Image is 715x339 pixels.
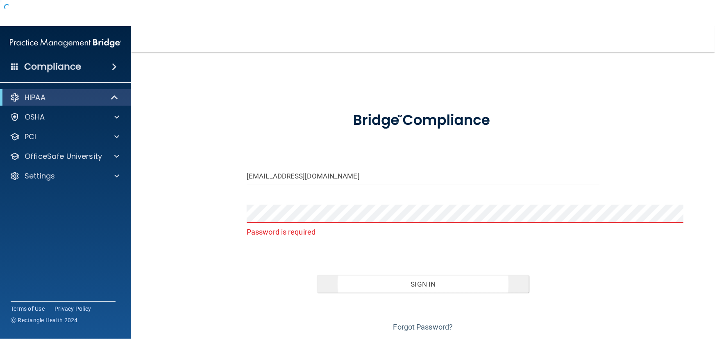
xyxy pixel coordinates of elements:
a: PCI [10,132,119,142]
a: HIPAA [10,93,119,102]
a: Terms of Use [11,305,45,313]
a: Settings [10,171,119,181]
h4: Compliance [24,61,81,72]
p: OSHA [25,112,45,122]
p: PCI [25,132,36,142]
img: PMB logo [10,35,121,51]
p: Password is required [247,225,599,239]
p: Settings [25,171,55,181]
button: Sign In [317,275,529,293]
input: Email [247,167,599,185]
img: bridge_compliance_login_screen.278c3ca4.svg [338,102,508,140]
p: HIPAA [25,93,45,102]
a: OSHA [10,112,119,122]
a: OfficeSafe University [10,151,119,161]
a: Privacy Policy [54,305,91,313]
a: Forgot Password? [393,323,453,331]
span: Ⓒ Rectangle Health 2024 [11,316,78,324]
p: OfficeSafe University [25,151,102,161]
